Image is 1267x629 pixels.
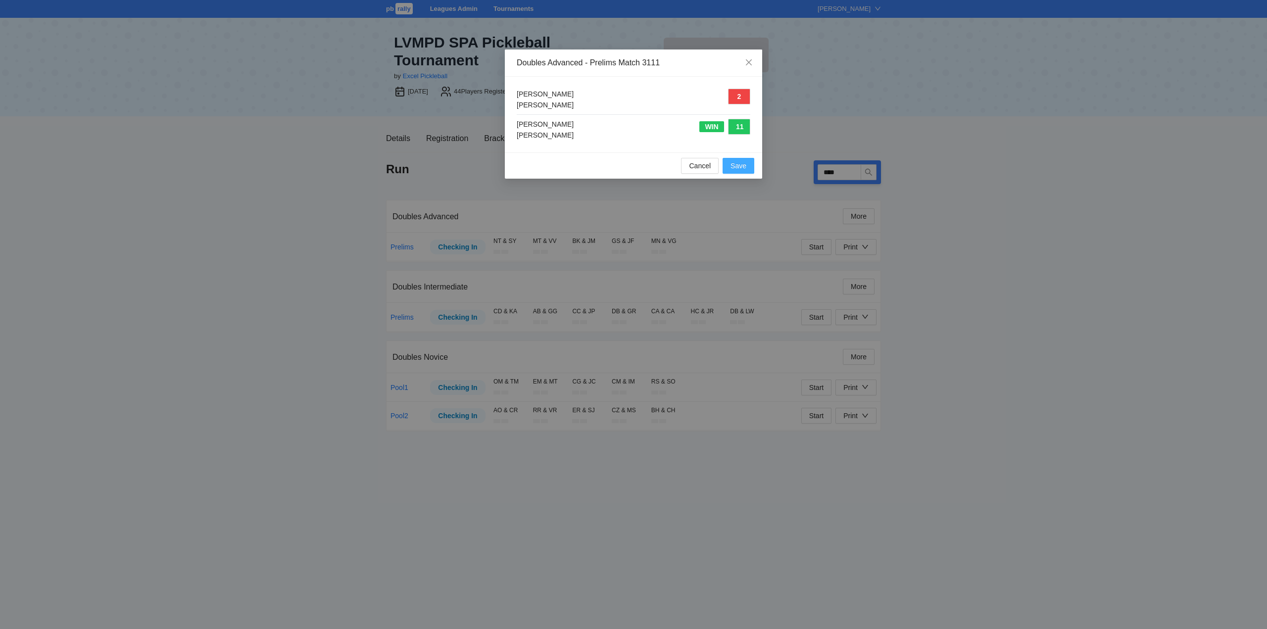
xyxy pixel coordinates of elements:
span: Cancel [689,160,711,171]
button: 2 [728,89,750,104]
button: Cancel [681,158,719,174]
div: [PERSON_NAME] [517,130,574,141]
div: WIN [699,121,724,132]
button: Save [723,158,754,174]
div: [PERSON_NAME] [517,119,574,130]
span: Save [731,160,746,171]
div: Doubles Advanced - Prelims Match 3111 [517,57,750,68]
div: [PERSON_NAME] [517,89,574,99]
button: 11 [728,119,750,135]
div: [PERSON_NAME] [517,99,574,110]
span: close [745,58,753,66]
button: Close [735,49,762,76]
